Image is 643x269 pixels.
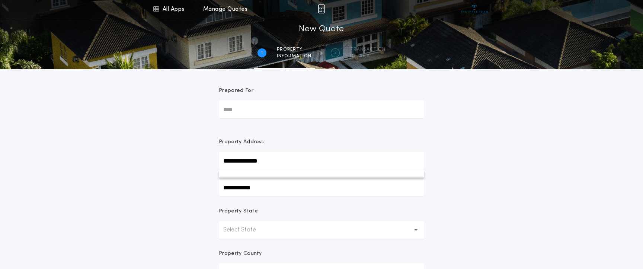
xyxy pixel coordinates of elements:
[219,138,424,146] p: Property Address
[219,100,424,118] input: Prepared For
[261,50,263,56] h2: 1
[299,23,344,35] h1: New Quote
[219,208,258,215] p: Property State
[277,53,311,59] span: information
[219,87,253,95] p: Prepared For
[318,4,325,13] img: img
[223,225,268,234] p: Select State
[350,53,386,59] span: details
[461,5,489,13] img: vs-icon
[219,221,424,239] button: Select State
[277,47,311,52] span: Property
[219,250,262,257] p: Property County
[350,47,386,52] span: Transaction
[334,50,337,56] h2: 2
